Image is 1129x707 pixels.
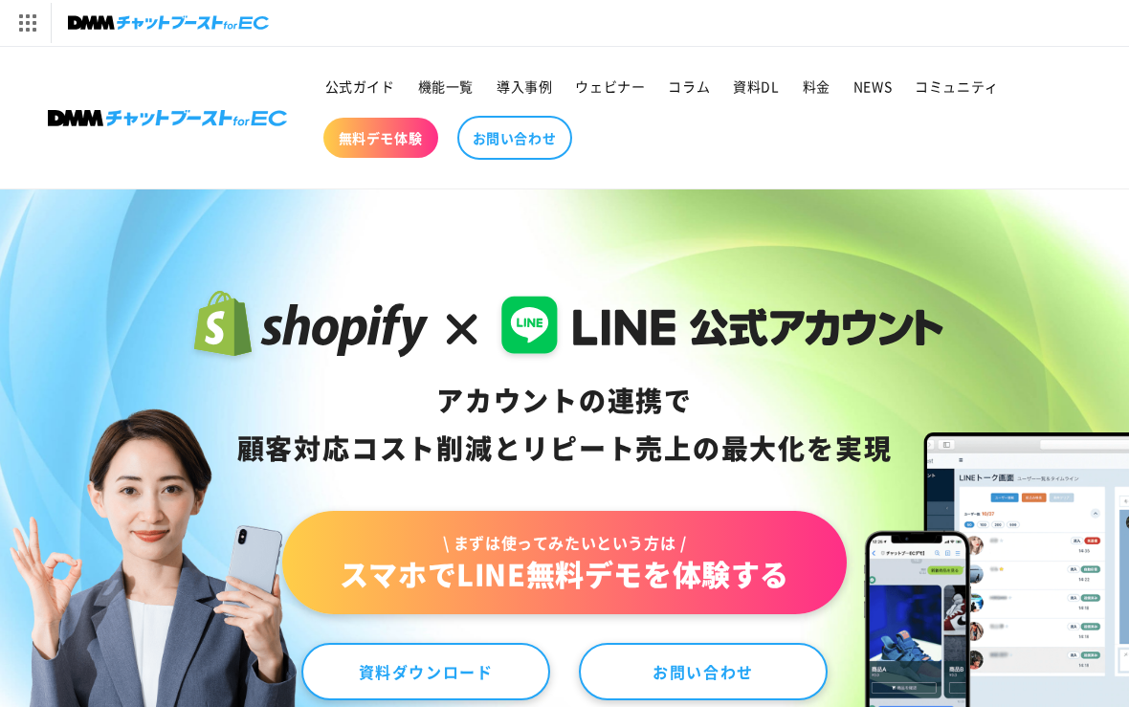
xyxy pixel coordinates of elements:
[733,77,779,95] span: 資料DL
[853,77,892,95] span: NEWS
[301,643,550,700] a: 資料ダウンロード
[314,66,407,106] a: 公式ガイド
[803,77,830,95] span: 料金
[282,511,847,614] a: \ まずは使ってみたいという方は /スマホでLINE無料デモを体験する
[3,3,51,43] img: サービス
[915,77,999,95] span: コミュニティ
[668,77,710,95] span: コラム
[903,66,1010,106] a: コミュニティ
[579,643,828,700] a: お問い合わせ
[485,66,564,106] a: 導入事例
[564,66,656,106] a: ウェビナー
[721,66,790,106] a: 資料DL
[842,66,903,106] a: NEWS
[325,77,395,95] span: 公式ガイド
[497,77,552,95] span: 導入事例
[473,129,557,146] span: お問い合わせ
[656,66,721,106] a: コラム
[68,10,269,36] img: チャットブーストforEC
[340,532,789,553] span: \ まずは使ってみたいという方は /
[791,66,842,106] a: 料金
[575,77,645,95] span: ウェビナー
[339,129,423,146] span: 無料デモ体験
[186,377,944,473] div: アカウントの連携で 顧客対応コスト削減と リピート売上の 最大化を実現
[407,66,485,106] a: 機能一覧
[48,110,287,126] img: 株式会社DMM Boost
[457,116,572,160] a: お問い合わせ
[418,77,474,95] span: 機能一覧
[323,118,438,158] a: 無料デモ体験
